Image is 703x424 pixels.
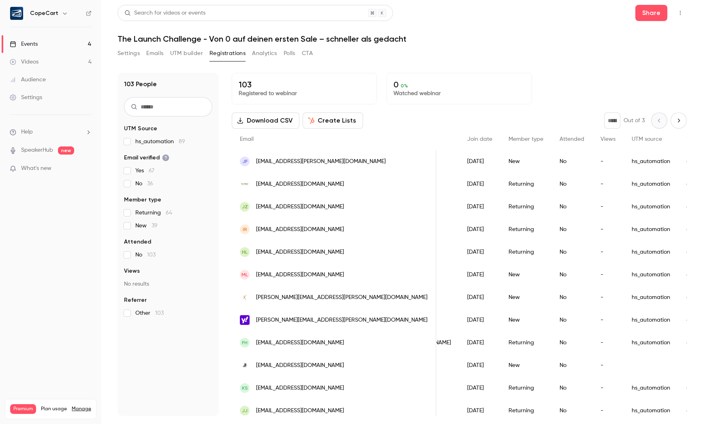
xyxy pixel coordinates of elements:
span: [EMAIL_ADDRESS][DOMAIN_NAME] [256,225,344,234]
span: Help [21,128,33,136]
span: JZ [242,203,248,210]
div: hs_automation [624,399,678,422]
button: Registrations [209,47,246,60]
img: janbrinkmann.de [240,360,250,370]
span: Other [135,309,164,317]
span: Yes [135,167,154,175]
div: Audience [10,76,46,84]
div: - [592,377,624,399]
div: No [551,286,592,309]
div: New [500,354,551,377]
span: [EMAIL_ADDRESS][DOMAIN_NAME] [256,384,344,392]
div: - [592,173,624,195]
span: 89 [179,139,185,144]
p: 0 [393,80,525,89]
span: Returning [135,209,172,217]
div: Returning [500,377,551,399]
div: hs_automation [624,286,678,309]
div: - [592,354,624,377]
span: [EMAIL_ADDRESS][DOMAIN_NAME] [256,361,344,370]
img: ulfzinne.com [240,293,250,302]
div: No [551,263,592,286]
span: No [135,251,156,259]
h1: The Launch Challenge - Von 0 auf deinen ersten Sale – schneller als gedacht [118,34,687,44]
div: No [551,309,592,331]
div: hs_automation [624,263,678,286]
span: [EMAIL_ADDRESS][PERSON_NAME][DOMAIN_NAME] [256,157,386,166]
div: No [551,150,592,173]
span: [PERSON_NAME][EMAIL_ADDRESS][PERSON_NAME][DOMAIN_NAME] [256,316,427,324]
div: No [551,354,592,377]
span: JF [242,158,248,165]
span: 39 [152,223,158,229]
div: Videos [10,58,38,66]
h1: 103 People [124,79,157,89]
span: Join date [467,136,492,142]
span: KS [242,384,248,392]
span: 36 [147,181,153,187]
button: CTA [302,47,313,60]
div: New [500,263,551,286]
div: hs_automation [624,218,678,241]
img: CopeCart [10,7,23,20]
div: [DATE] [459,286,500,309]
div: Returning [500,331,551,354]
button: Polls [284,47,295,60]
div: Returning [500,399,551,422]
span: Plan usage [41,406,67,412]
span: new [58,146,74,155]
span: Email verified [124,154,169,162]
span: FH [242,339,248,346]
span: Email [240,136,254,142]
span: [EMAIL_ADDRESS][DOMAIN_NAME] [256,271,344,279]
button: UTM builder [170,47,203,60]
div: [DATE] [459,173,500,195]
span: 0 % [401,83,408,89]
a: SpeakerHub [21,146,53,155]
span: [PERSON_NAME][EMAIL_ADDRESS][PERSON_NAME][DOMAIN_NAME] [256,293,427,302]
div: [DATE] [459,218,500,241]
div: - [592,399,624,422]
span: Member type [509,136,543,142]
a: Manage [72,406,91,412]
div: [DATE] [459,150,500,173]
div: hs_automation [624,195,678,218]
div: - [592,309,624,331]
span: HL [242,248,248,256]
span: hs_automation [135,138,185,146]
li: help-dropdown-opener [10,128,92,136]
span: Premium [10,404,36,414]
span: Views [600,136,615,142]
p: 103 [239,80,370,89]
div: hs_automation [624,241,678,263]
div: Returning [500,173,551,195]
div: New [500,286,551,309]
span: [EMAIL_ADDRESS][DOMAIN_NAME] [256,248,344,257]
div: [DATE] [459,263,500,286]
button: Next page [671,112,687,129]
span: Attended [124,238,151,246]
div: hs_automation [624,150,678,173]
div: [DATE] [459,195,500,218]
span: Member type [124,196,161,204]
div: - [592,195,624,218]
div: hs_automation [624,377,678,399]
div: Events [10,40,38,48]
div: Search for videos or events [124,9,205,17]
div: hs_automation [624,173,678,195]
span: UTM Source [124,125,157,133]
div: hs_automation [624,309,678,331]
div: Returning [500,241,551,263]
div: [DATE] [459,241,500,263]
span: 64 [166,210,172,216]
div: No [551,377,592,399]
span: Views [124,267,140,275]
span: [EMAIL_ADDRESS][DOMAIN_NAME] [256,407,344,415]
div: No [551,218,592,241]
span: JJ [242,407,248,414]
span: UTM source [632,136,662,142]
span: Attended [560,136,584,142]
div: - [592,286,624,309]
p: Registered to webinar [239,89,370,98]
span: [EMAIL_ADDRESS][DOMAIN_NAME] [256,339,344,347]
